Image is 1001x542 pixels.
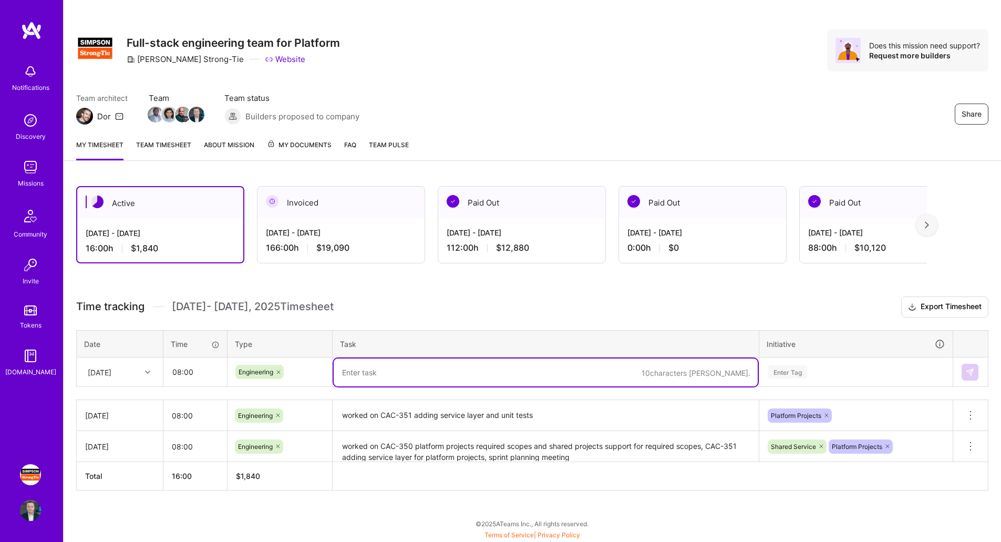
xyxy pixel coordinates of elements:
[145,370,150,375] i: icon Chevron
[115,112,123,120] i: icon Mail
[20,345,41,366] img: guide book
[966,368,974,376] img: Submit
[172,300,334,313] span: [DATE] - [DATE] , 2025 Timesheet
[447,242,597,253] div: 112:00 h
[16,131,46,142] div: Discovery
[266,195,278,208] img: Invoiced
[266,227,416,238] div: [DATE] - [DATE]
[239,368,273,376] span: Engineering
[344,139,356,160] a: FAQ
[334,432,758,461] textarea: worked on CAC-350 platform projects required scopes and shared projects support for required scop...
[20,464,41,485] img: Simpson Strong-Tie: Full-stack engineering team for Platform
[333,330,759,357] th: Task
[908,302,916,313] i: icon Download
[224,93,359,104] span: Team status
[224,108,241,125] img: Builders proposed to company
[76,300,145,313] span: Time tracking
[962,109,982,119] span: Share
[869,40,980,50] div: Does this mission need support?
[77,330,163,357] th: Date
[627,195,640,208] img: Paid Out
[97,111,111,122] div: Dor
[23,275,39,287] div: Invite
[85,410,154,421] div: [DATE]
[925,221,929,229] img: right
[85,441,154,452] div: [DATE]
[538,531,580,539] a: Privacy Policy
[835,38,861,63] img: Avatar
[238,412,273,420] span: Engineering
[76,139,123,160] a: My timesheet
[149,106,162,124] a: Team Member Avatar
[228,330,333,357] th: Type
[369,141,409,149] span: Team Pulse
[20,254,41,275] img: Invite
[20,110,41,131] img: discovery
[447,195,459,208] img: Paid Out
[267,139,332,160] a: My Documents
[265,54,305,65] a: Website
[88,366,111,377] div: [DATE]
[236,472,260,480] span: $ 1,840
[20,61,41,82] img: bell
[869,50,980,60] div: Request more builders
[164,358,226,386] input: HH:MM
[131,243,158,254] span: $1,840
[808,242,958,253] div: 88:00 h
[17,500,44,521] a: User Avatar
[266,242,416,253] div: 166:00 h
[447,227,597,238] div: [DATE] - [DATE]
[148,107,163,122] img: Team Member Avatar
[771,443,816,451] span: Shared Service
[127,55,135,64] i: icon CompanyGray
[76,93,128,104] span: Team architect
[12,82,49,93] div: Notifications
[668,242,679,253] span: $0
[204,139,254,160] a: About Mission
[5,366,56,377] div: [DOMAIN_NAME]
[163,402,227,429] input: HH:MM
[334,401,758,430] textarea: worked on CAC-351 adding service layer and unit tests
[496,242,529,253] span: $12,880
[21,21,42,40] img: logo
[127,36,340,49] h3: Full-stack engineering team for Platform
[642,368,750,378] div: 10 characters [PERSON_NAME].
[955,104,988,125] button: Share
[86,228,235,239] div: [DATE] - [DATE]
[76,108,93,125] img: Team Architect
[18,203,43,229] img: Community
[257,187,425,219] div: Invoiced
[901,296,988,318] button: Export Timesheet
[245,111,359,122] span: Builders proposed to company
[18,178,44,189] div: Missions
[63,510,1001,537] div: © 2025 ATeams Inc., All rights reserved.
[17,464,44,485] a: Simpson Strong-Tie: Full-stack engineering team for Platform
[127,54,244,65] div: [PERSON_NAME] Strong-Tie
[316,242,349,253] span: $19,090
[77,462,163,490] th: Total
[832,443,882,451] span: Platform Projects
[484,531,534,539] a: Terms of Service
[20,157,41,178] img: teamwork
[91,196,104,208] img: Active
[267,139,332,151] span: My Documents
[767,338,945,350] div: Initiative
[484,531,580,539] span: |
[77,187,243,219] div: Active
[163,462,228,490] th: 16:00
[86,243,235,254] div: 16:00 h
[800,187,967,219] div: Paid Out
[238,443,273,451] span: Engineering
[161,107,177,122] img: Team Member Avatar
[369,139,409,160] a: Team Pulse
[190,106,203,124] a: Team Member Avatar
[76,29,114,67] img: Company Logo
[20,500,41,521] img: User Avatar
[24,305,37,315] img: tokens
[171,339,220,350] div: Time
[149,93,203,104] span: Team
[14,229,47,240] div: Community
[854,242,886,253] span: $10,120
[808,227,958,238] div: [DATE] - [DATE]
[438,187,605,219] div: Paid Out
